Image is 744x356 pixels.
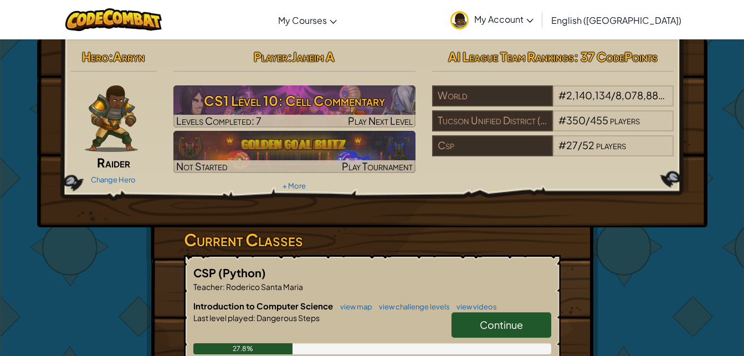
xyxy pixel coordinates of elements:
span: Continue [480,318,523,331]
span: 8,078,882 [615,89,665,101]
h3: Current Classes [184,227,561,252]
span: # [558,139,566,151]
span: Jaheim A [292,49,335,64]
span: Not Started [176,160,228,172]
a: + More [283,181,306,190]
span: 2,140,134 [566,89,611,101]
span: : 37 CodePoints [574,49,658,64]
span: / [611,89,615,101]
a: World#2,140,134/8,078,882players [432,96,674,109]
span: Last level played [193,313,253,323]
img: avatar [450,11,469,29]
span: CSP [193,266,218,279]
a: Play Next Level [173,85,415,128]
span: / [586,114,590,126]
a: view challenge levels [373,302,450,311]
div: 27.8% [193,343,293,354]
img: raider-pose.png [85,85,138,152]
span: Play Tournament [342,160,413,172]
span: # [558,114,566,126]
span: Teacher [193,282,223,292]
span: : [288,49,292,64]
a: Csp#27/52players [432,146,674,159]
a: Not StartedPlay Tournament [173,131,415,173]
div: Csp [432,135,553,156]
span: Player [254,49,288,64]
a: English ([GEOGRAPHIC_DATA]) [546,5,687,35]
a: Tucson Unified District (4403)#350/455players [432,121,674,134]
span: 27 [566,139,578,151]
a: My Courses [273,5,342,35]
span: My Account [474,13,533,25]
img: CodeCombat logo [65,8,162,31]
span: 455 [590,114,608,126]
span: Levels Completed: 7 [176,114,261,127]
span: Roderico Santa Maria [225,282,303,292]
a: view videos [451,302,497,311]
span: # [558,89,566,101]
span: Arryn [113,49,145,64]
a: view map [335,302,372,311]
span: : [223,282,225,292]
span: Introduction to Computer Science [193,301,335,311]
span: (Python) [218,266,266,279]
span: players [596,139,626,151]
span: : [109,49,113,64]
a: My Account [445,2,539,37]
span: English ([GEOGRAPHIC_DATA]) [551,14,681,26]
div: World [432,85,553,106]
span: Raider [97,155,130,170]
span: My Courses [278,14,327,26]
img: CS1 Level 10: Cell Commentary [173,85,415,128]
span: : [253,313,255,323]
span: Play Next Level [348,114,413,127]
a: Change Hero [91,175,136,184]
span: / [578,139,582,151]
span: AI League Team Rankings [448,49,574,64]
span: 350 [566,114,586,126]
span: players [666,89,696,101]
span: Dangerous Steps [255,313,320,323]
span: 52 [582,139,594,151]
img: Golden Goal [173,131,415,173]
span: Hero [82,49,109,64]
span: players [610,114,640,126]
div: Tucson Unified District (4403) [432,110,553,131]
h3: CS1 Level 10: Cell Commentary [173,88,415,113]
